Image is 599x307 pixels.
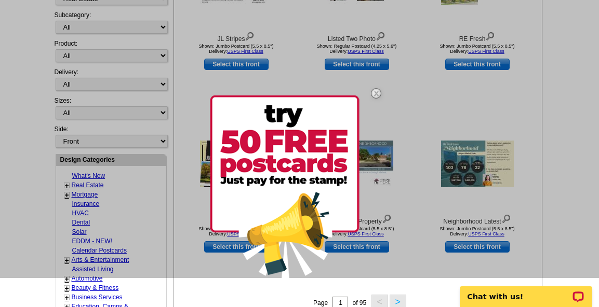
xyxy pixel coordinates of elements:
a: Business Services [72,294,123,301]
a: Automotive [72,275,103,282]
a: + [65,275,69,283]
span: of 95 [352,299,366,306]
iframe: LiveChat chat widget [453,274,599,307]
a: + [65,294,69,302]
a: Beauty & Fitness [72,284,119,291]
span: Page [313,299,328,306]
img: closebutton.png [361,78,391,108]
a: + [65,284,69,292]
img: 50free.png [210,95,360,278]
